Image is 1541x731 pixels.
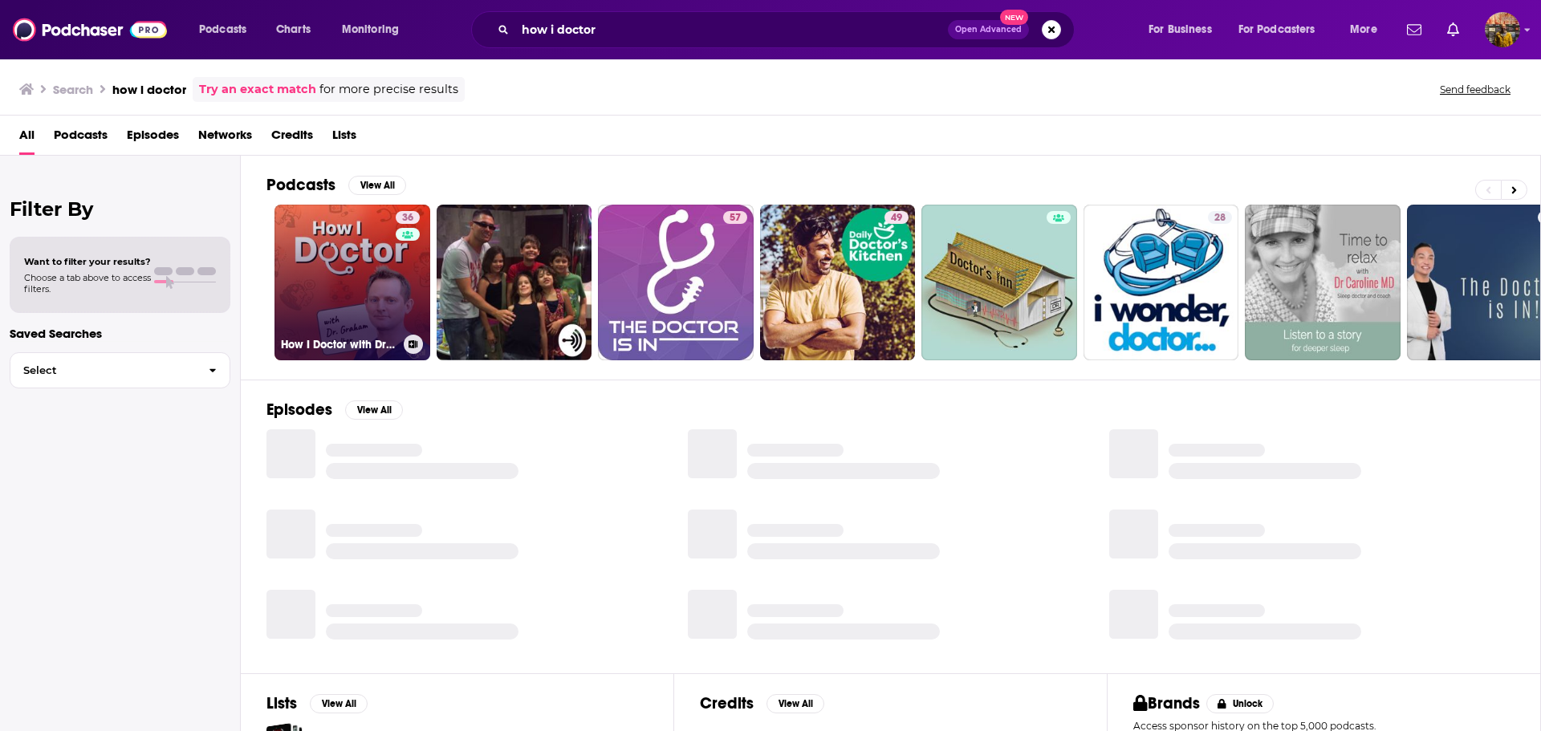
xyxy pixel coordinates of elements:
[127,122,179,155] a: Episodes
[1133,693,1200,713] h2: Brands
[266,400,332,420] h2: Episodes
[1000,10,1029,25] span: New
[760,205,916,360] a: 49
[332,122,356,155] a: Lists
[1401,16,1428,43] a: Show notifications dropdown
[10,365,196,376] span: Select
[948,20,1029,39] button: Open AdvancedNew
[276,18,311,41] span: Charts
[266,693,368,713] a: ListsView All
[402,210,413,226] span: 36
[348,176,406,195] button: View All
[54,122,108,155] a: Podcasts
[1206,694,1275,713] button: Unlock
[199,80,316,99] a: Try an exact match
[53,82,93,97] h3: Search
[274,205,430,360] a: 36How I Doctor with Dr. [PERSON_NAME]
[266,175,335,195] h2: Podcasts
[266,175,406,195] a: PodcastsView All
[1485,12,1520,47] span: Logged in as hratnayake
[266,400,403,420] a: EpisodesView All
[1435,83,1515,96] button: Send feedback
[1149,18,1212,41] span: For Business
[891,210,902,226] span: 49
[723,211,747,224] a: 57
[13,14,167,45] img: Podchaser - Follow, Share and Rate Podcasts
[319,80,458,99] span: for more precise results
[730,210,741,226] span: 57
[24,272,151,294] span: Choose a tab above to access filters.
[1208,211,1232,224] a: 28
[1485,12,1520,47] button: Show profile menu
[10,352,230,388] button: Select
[310,694,368,713] button: View All
[1214,210,1226,226] span: 28
[266,17,320,43] a: Charts
[1485,12,1520,47] img: User Profile
[1339,17,1397,43] button: open menu
[700,693,824,713] a: CreditsView All
[188,17,267,43] button: open menu
[271,122,313,155] a: Credits
[1137,17,1232,43] button: open menu
[24,256,151,267] span: Want to filter your results?
[486,11,1090,48] div: Search podcasts, credits, & more...
[955,26,1022,34] span: Open Advanced
[342,18,399,41] span: Monitoring
[266,693,297,713] h2: Lists
[10,197,230,221] h2: Filter By
[1228,17,1339,43] button: open menu
[515,17,948,43] input: Search podcasts, credits, & more...
[345,400,403,420] button: View All
[884,211,909,224] a: 49
[281,338,397,351] h3: How I Doctor with Dr. [PERSON_NAME]
[112,82,186,97] h3: how i doctor
[198,122,252,155] a: Networks
[766,694,824,713] button: View All
[598,205,754,360] a: 57
[1441,16,1466,43] a: Show notifications dropdown
[19,122,35,155] a: All
[396,211,420,224] a: 36
[10,326,230,341] p: Saved Searches
[1350,18,1377,41] span: More
[331,17,420,43] button: open menu
[700,693,754,713] h2: Credits
[199,18,246,41] span: Podcasts
[1238,18,1315,41] span: For Podcasters
[1084,205,1239,360] a: 28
